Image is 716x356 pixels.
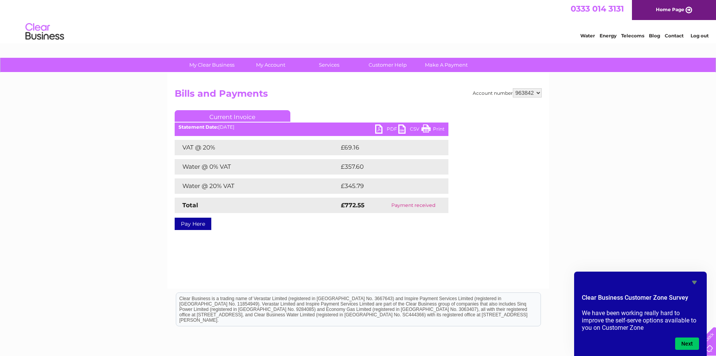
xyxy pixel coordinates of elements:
[582,278,699,350] div: Clear Business Customer Zone Survey
[582,293,699,306] h2: Clear Business Customer Zone Survey
[375,124,398,136] a: PDF
[379,198,448,213] td: Payment received
[582,309,699,331] p: We have been working really hard to improve the self-serve options available to you on Customer Zone
[421,124,445,136] a: Print
[180,58,244,72] a: My Clear Business
[175,159,339,175] td: Water @ 0% VAT
[580,33,595,39] a: Water
[175,124,448,130] div: [DATE]
[600,33,617,39] a: Energy
[339,159,435,175] td: £357.60
[175,110,290,122] a: Current Invoice
[179,124,218,130] b: Statement Date:
[175,88,542,103] h2: Bills and Payments
[239,58,302,72] a: My Account
[414,58,478,72] a: Make A Payment
[176,4,541,37] div: Clear Business is a trading name of Verastar Limited (registered in [GEOGRAPHIC_DATA] No. 3667643...
[339,178,435,194] td: £345.79
[175,140,339,155] td: VAT @ 20%
[175,178,339,194] td: Water @ 20% VAT
[25,20,64,44] img: logo.png
[473,88,542,97] div: Account number
[691,33,709,39] a: Log out
[356,58,419,72] a: Customer Help
[621,33,644,39] a: Telecoms
[665,33,684,39] a: Contact
[175,218,211,230] a: Pay Here
[339,140,432,155] td: £69.16
[675,338,699,350] button: Next question
[398,124,421,136] a: CSV
[297,58,361,72] a: Services
[690,278,699,287] button: Hide survey
[571,4,624,13] a: 0333 014 3131
[341,202,364,209] strong: £772.55
[182,202,198,209] strong: Total
[649,33,660,39] a: Blog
